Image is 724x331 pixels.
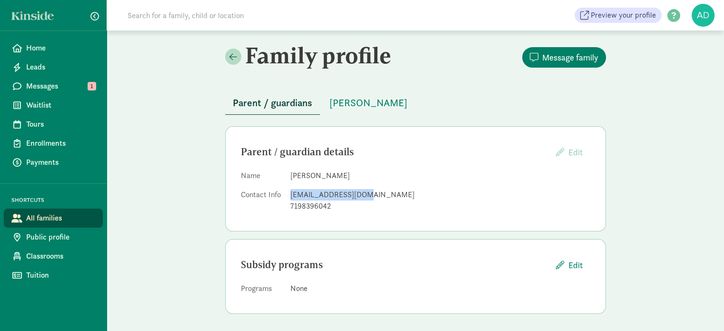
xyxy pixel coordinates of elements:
div: 7198396042 [290,201,590,212]
button: Edit [548,142,590,162]
a: Leads [4,58,103,77]
dt: Contact Info [241,189,283,216]
dt: Name [241,170,283,185]
span: Home [26,42,95,54]
dt: Programs [241,283,283,298]
a: Public profile [4,228,103,247]
dd: [PERSON_NAME] [290,170,590,181]
a: Enrollments [4,134,103,153]
span: Leads [26,61,95,73]
a: Home [4,39,103,58]
span: Edit [568,147,583,158]
a: Parent / guardians [225,98,320,109]
div: Parent / guardian details [241,144,548,160]
span: Waitlist [26,100,95,111]
a: Waitlist [4,96,103,115]
span: Parent / guardians [233,95,312,110]
a: [PERSON_NAME] [322,98,415,109]
a: Payments [4,153,103,172]
button: Edit [548,255,590,275]
span: Tours [26,119,95,130]
a: Messages 1 [4,77,103,96]
span: Message family [542,51,598,64]
span: Messages [26,80,95,92]
span: Classrooms [26,251,95,262]
button: Parent / guardians [225,91,320,115]
a: Classrooms [4,247,103,266]
span: 1 [88,82,96,90]
span: Edit [568,259,583,271]
button: [PERSON_NAME] [322,91,415,114]
button: Message family [522,47,606,68]
div: [EMAIL_ADDRESS][DOMAIN_NAME] [290,189,590,201]
span: Payments [26,157,95,168]
a: Tuition [4,266,103,285]
span: Public profile [26,231,95,243]
span: [PERSON_NAME] [329,95,407,110]
div: Subsidy programs [241,257,548,272]
a: Tours [4,115,103,134]
div: None [290,283,590,294]
iframe: Chat Widget [676,285,724,331]
a: All families [4,209,103,228]
input: Search for a family, child or location [122,6,389,25]
span: Tuition [26,270,95,281]
h2: Family profile [225,42,414,69]
span: Preview your profile [591,10,656,21]
a: Preview your profile [575,8,662,23]
span: All families [26,212,95,224]
span: Enrollments [26,138,95,149]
